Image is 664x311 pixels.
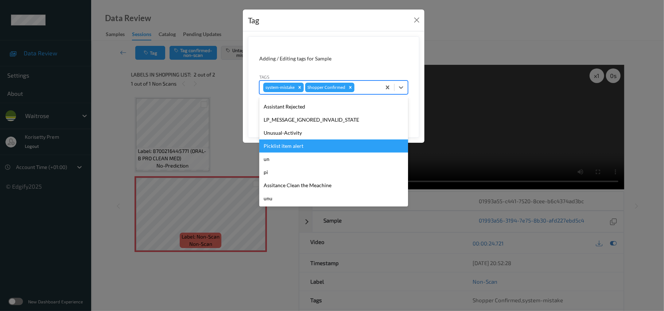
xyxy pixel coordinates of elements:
[412,15,422,25] button: Close
[259,100,408,113] div: Assistant Rejected
[259,74,269,80] label: Tags
[248,15,259,26] div: Tag
[259,113,408,126] div: LP_MESSAGE_IGNORED_INVALID_STATE
[296,83,304,92] div: Remove system-mistake
[346,83,354,92] div: Remove Shopper Confirmed
[259,139,408,153] div: Picklist item alert
[259,179,408,192] div: Assitance Clean the Meachine
[263,83,296,92] div: system-mistake
[259,126,408,139] div: Unusual-Activity
[259,166,408,179] div: pi
[259,192,408,205] div: unu
[259,153,408,166] div: un
[259,55,408,62] div: Adding / Editing tags for Sample
[305,83,346,92] div: Shopper Confirmed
